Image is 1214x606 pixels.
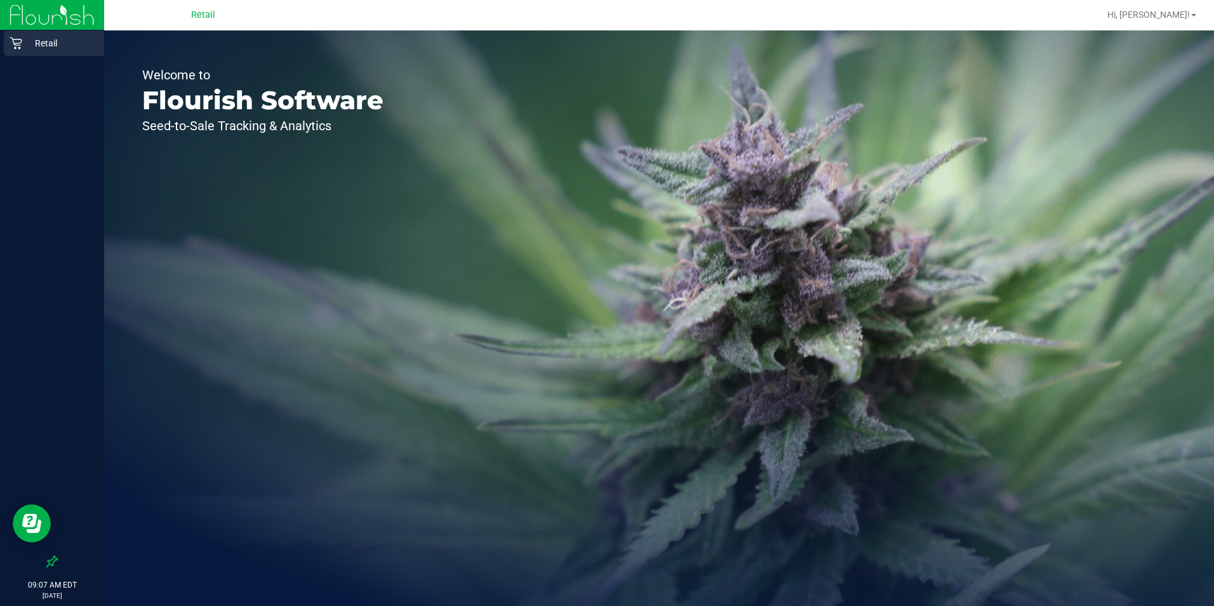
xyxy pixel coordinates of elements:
span: Hi, [PERSON_NAME]! [1107,10,1190,20]
p: 09:07 AM EDT [6,579,98,591]
inline-svg: Retail [10,37,22,50]
iframe: Resource center [13,504,51,542]
p: [DATE] [6,591,98,600]
p: Seed-to-Sale Tracking & Analytics [142,119,384,132]
p: Welcome to [142,69,384,81]
p: Retail [22,36,98,51]
p: Flourish Software [142,88,384,113]
label: Pin the sidebar to full width on large screens [46,555,58,568]
span: Retail [191,10,215,20]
